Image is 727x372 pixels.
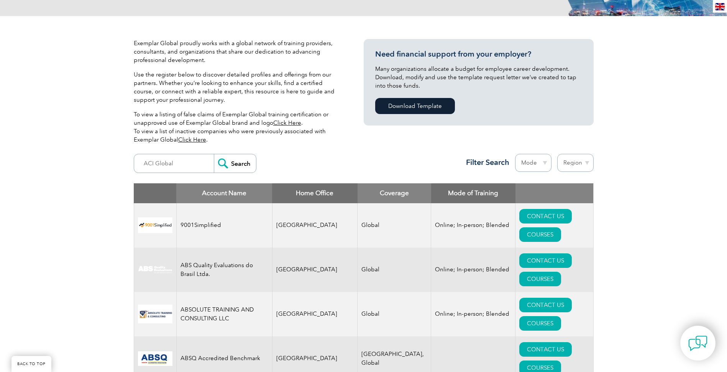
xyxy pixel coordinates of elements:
a: Click Here [178,136,206,143]
th: Home Office: activate to sort column ascending [272,183,358,203]
p: To view a listing of false claims of Exemplar Global training certification or unapproved use of ... [134,110,341,144]
a: COURSES [519,227,561,242]
td: Online; In-person; Blended [431,203,515,248]
td: Global [358,203,431,248]
input: Search [214,154,256,173]
a: BACK TO TOP [11,356,51,372]
td: ABSOLUTE TRAINING AND CONSULTING LLC [176,292,272,336]
th: Account Name: activate to sort column descending [176,183,272,203]
img: en [715,3,725,10]
td: Online; In-person; Blended [431,248,515,292]
td: [GEOGRAPHIC_DATA] [272,248,358,292]
a: Download Template [375,98,455,114]
a: Click Here [273,119,301,126]
td: [GEOGRAPHIC_DATA] [272,203,358,248]
img: cc24547b-a6e0-e911-a812-000d3a795b83-logo.png [138,351,172,366]
img: c92924ac-d9bc-ea11-a814-000d3a79823d-logo.jpg [138,266,172,274]
img: 37c9c059-616f-eb11-a812-002248153038-logo.png [138,217,172,233]
td: Global [358,292,431,336]
a: CONTACT US [519,209,572,224]
a: CONTACT US [519,298,572,312]
h3: Need financial support from your employer? [375,49,582,59]
td: Online; In-person; Blended [431,292,515,336]
td: ABS Quality Evaluations do Brasil Ltda. [176,248,272,292]
a: CONTACT US [519,253,572,268]
th: : activate to sort column ascending [515,183,593,203]
p: Many organizations allocate a budget for employee career development. Download, modify and use th... [375,65,582,90]
img: 16e092f6-eadd-ed11-a7c6-00224814fd52-logo.png [138,305,172,323]
td: Global [358,248,431,292]
td: [GEOGRAPHIC_DATA] [272,292,358,336]
p: Exemplar Global proudly works with a global network of training providers, consultants, and organ... [134,39,341,64]
th: Mode of Training: activate to sort column ascending [431,183,515,203]
th: Coverage: activate to sort column ascending [358,183,431,203]
img: contact-chat.png [688,334,707,353]
a: CONTACT US [519,342,572,357]
a: COURSES [519,316,561,331]
h3: Filter Search [461,158,509,167]
a: COURSES [519,272,561,286]
p: Use the register below to discover detailed profiles and offerings from our partners. Whether you... [134,70,341,104]
td: 9001Simplified [176,203,272,248]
